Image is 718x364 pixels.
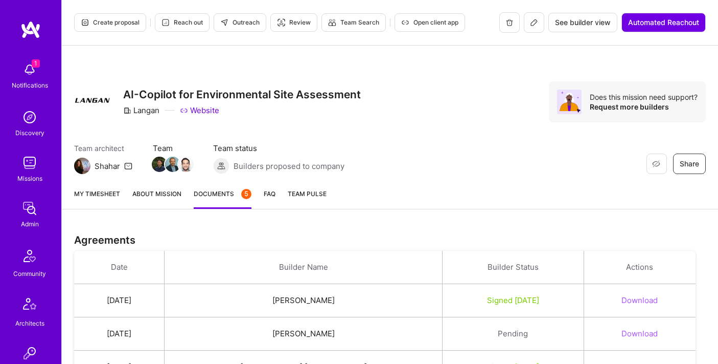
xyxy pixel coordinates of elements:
a: About Mission [132,188,181,209]
th: Actions [584,251,696,284]
div: Missions [17,173,42,184]
img: Team Architect [74,158,90,174]
button: Team Search [321,13,386,32]
th: Date [74,251,165,284]
img: Community [17,244,42,268]
button: Create proposal [74,13,146,32]
div: Shahar [95,161,120,172]
span: Share [680,159,699,169]
span: Outreach [220,18,260,27]
button: Reach out [155,13,210,32]
span: See builder view [555,17,611,28]
button: Download [621,328,658,339]
span: 1 [32,59,40,68]
img: Team Member Avatar [165,157,180,172]
button: Automated Reachout [621,13,706,32]
div: Pending [455,328,571,339]
span: Reach out [161,18,203,27]
div: Does this mission need support? [590,92,698,102]
a: Team Member Avatar [179,156,193,173]
img: Company Logo [74,81,111,118]
a: Documents5 [194,188,251,209]
h3: Agreements [74,234,706,246]
span: Automated Reachout [628,17,699,28]
a: Website [180,105,219,116]
div: Architects [15,318,44,329]
td: [DATE] [74,284,165,317]
a: My timesheet [74,188,120,209]
img: Architects [17,293,42,318]
img: discovery [19,107,40,127]
div: Notifications [12,80,48,91]
a: FAQ [264,188,275,209]
div: Request more builders [590,102,698,112]
span: Team Search [328,18,379,27]
img: Avatar [557,90,582,114]
div: Signed [DATE] [455,295,571,306]
h3: AI-Copilot for Environmental Site Assessment [123,88,361,101]
button: Review [270,13,317,32]
button: Open client app [395,13,465,32]
span: Team Pulse [288,190,327,198]
img: bell [19,59,40,80]
td: [PERSON_NAME] [165,317,443,351]
button: Download [621,295,658,306]
div: Discovery [15,127,44,138]
td: [PERSON_NAME] [165,284,443,317]
div: 5 [241,189,251,199]
div: Admin [21,219,39,229]
a: Team Pulse [288,188,327,209]
button: See builder view [548,13,617,32]
span: Create proposal [81,18,140,27]
td: [DATE] [74,317,165,351]
img: Team Member Avatar [152,157,167,172]
div: Community [13,268,46,279]
a: Team Member Avatar [166,156,179,173]
button: Share [673,154,706,174]
a: Team Member Avatar [153,156,166,173]
img: Team Member Avatar [178,157,194,172]
i: icon Mail [124,162,132,170]
i: icon Targeter [277,18,285,27]
i: icon Proposal [81,18,89,27]
th: Builder Name [165,251,443,284]
span: Team status [213,143,344,154]
img: teamwork [19,153,40,173]
span: Builders proposed to company [234,161,344,172]
i: icon EyeClosed [652,160,660,168]
span: Review [277,18,311,27]
span: Team architect [74,143,132,154]
span: Open client app [401,18,458,27]
th: Builder Status [443,251,584,284]
span: Documents [194,188,251,199]
button: Outreach [214,13,266,32]
div: Langan [123,105,159,116]
i: icon CompanyGray [123,106,131,115]
span: Team [153,143,193,154]
img: admin teamwork [19,198,40,219]
img: Invite [19,343,40,363]
img: logo [20,20,41,39]
img: Builders proposed to company [213,158,229,174]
